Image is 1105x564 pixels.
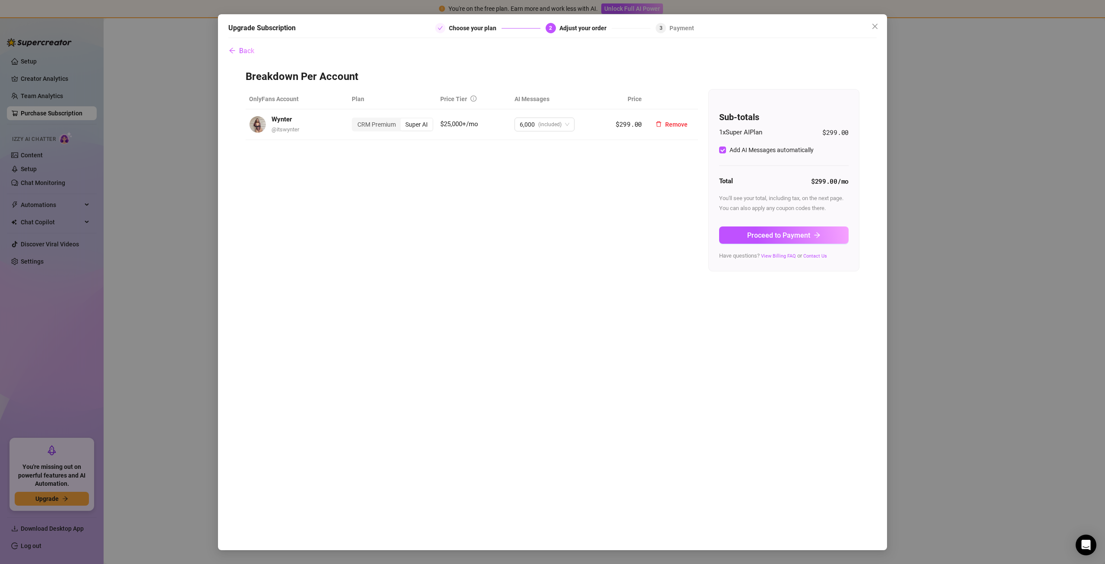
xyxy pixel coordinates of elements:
[719,195,843,211] span: You'll see your total, including tax, on the next page. You can also apply any coupon codes there.
[719,252,827,259] span: Have questions? or
[440,96,467,102] span: Price Tier
[814,232,821,239] span: arrow-right
[229,47,236,54] span: arrow-left
[669,23,694,33] div: Payment
[272,126,299,133] span: @ itswynter
[822,127,849,138] span: $299.00
[449,23,502,33] div: Choose your plan
[272,115,292,123] strong: Wynter
[228,42,255,60] button: Back
[239,47,254,55] span: Back
[719,177,733,185] strong: Total
[353,118,401,131] div: CRM Premium
[719,111,849,123] h4: Sub-totals
[761,253,796,259] a: View Billing FAQ
[803,253,827,259] a: Contact Us
[249,116,266,133] img: avatar.jpg
[348,89,437,109] th: Plan
[228,23,296,33] h5: Upgrade Subscription
[246,70,859,84] h3: Breakdown Per Account
[871,23,878,30] span: close
[352,118,433,131] div: segmented control
[520,118,535,131] span: 6,000
[440,120,478,128] span: $25,000+/mo
[649,118,695,131] button: Remove
[719,127,762,138] span: 1 x Super AI Plan
[559,23,612,33] div: Adjust your order
[1076,535,1096,555] div: Open Intercom Messenger
[604,89,645,109] th: Price
[719,226,849,244] button: Proceed to Paymentarrow-right
[438,25,443,31] span: check
[729,145,814,155] div: Add AI Messages automatically
[660,25,663,31] span: 3
[665,121,688,128] span: Remove
[549,25,552,31] span: 2
[868,23,882,30] span: Close
[538,118,562,131] span: (included)
[747,231,810,239] span: Proceed to Payment
[246,89,348,109] th: OnlyFans Account
[811,177,849,185] strong: $299.00 /mo
[656,121,662,127] span: delete
[616,120,642,128] span: $299.00
[868,19,882,33] button: Close
[470,96,477,102] span: info-circle
[511,89,604,109] th: AI Messages
[401,118,433,131] div: Super AI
